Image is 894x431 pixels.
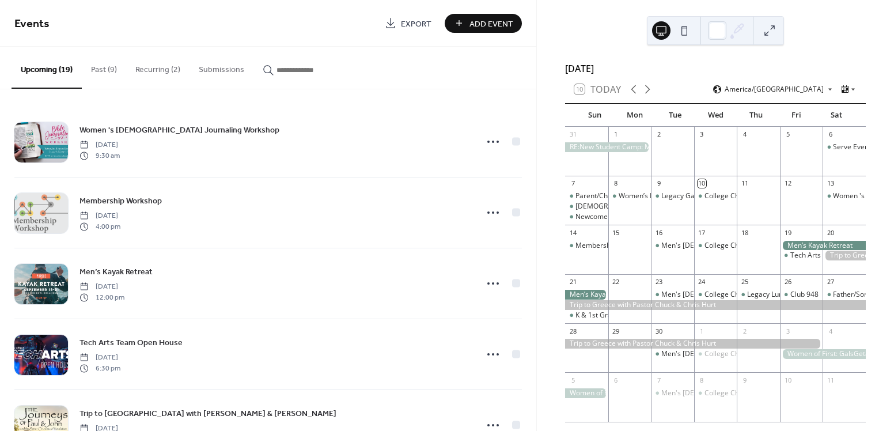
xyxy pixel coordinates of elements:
span: Men’s Kayak Retreat [79,266,153,278]
div: 30 [654,327,663,335]
span: Export [401,18,431,30]
div: 16 [654,228,663,237]
a: Trip to [GEOGRAPHIC_DATA] with [PERSON_NAME] & [PERSON_NAME] [79,407,336,420]
div: Serve Event: Turning Hunger Into Hope [823,142,866,152]
div: 14 [569,228,577,237]
div: [DATE] [565,62,866,75]
div: 27 [826,278,835,286]
a: Tech Arts Team Open House [79,336,183,349]
span: Women 's [DEMOGRAPHIC_DATA] Journaling Workshop [79,124,279,137]
div: 6 [826,130,835,139]
div: Women’s BINGO [619,191,672,201]
div: 17 [698,228,706,237]
div: 19 [783,228,792,237]
span: [DATE] [79,211,120,221]
a: Export [376,14,440,33]
div: Women 's Bible Journaling Workshop [823,191,866,201]
span: 4:00 pm [79,221,120,232]
div: 3 [783,327,792,335]
button: Add Event [445,14,522,33]
div: Parent/Child Dedication [565,191,608,201]
span: [DATE] [79,353,120,363]
button: Recurring (2) [126,47,190,88]
div: Membership Workshop [575,241,650,251]
div: College Challenge Groups [694,290,737,300]
div: 25 [740,278,749,286]
div: Fri [776,104,816,127]
div: College Challenge Groups [704,388,788,398]
div: K & 1st Grade Pizza Party [565,311,608,320]
div: Trip to Greece with Pastor Chuck & Chris Hurt [565,339,823,349]
div: 15 [612,228,620,237]
div: Men’s Kayak Retreat [780,241,866,251]
div: 12 [783,179,792,188]
div: 4 [826,327,835,335]
span: Add Event [469,18,513,30]
span: Membership Workshop [79,195,162,207]
div: 7 [654,376,663,384]
div: Club 948 [780,290,823,300]
span: Tech Arts Team Open House [79,337,183,349]
div: Legacy Game Time [661,191,723,201]
span: [DATE] [79,140,120,150]
div: 9 [654,179,663,188]
div: 31 [569,130,577,139]
div: 1 [612,130,620,139]
a: Membership Workshop [79,194,162,207]
div: 9 [740,376,749,384]
button: Upcoming (19) [12,47,82,89]
div: College Challenge Groups [694,241,737,251]
button: Past (9) [82,47,126,88]
div: 23 [654,278,663,286]
div: Mon [615,104,655,127]
div: 10 [783,376,792,384]
div: Men's Bible Study [651,349,694,359]
div: Men's [DEMOGRAPHIC_DATA] Study [661,349,778,359]
button: Submissions [190,47,253,88]
a: Women 's [DEMOGRAPHIC_DATA] Journaling Workshop [79,123,279,137]
div: 20 [826,228,835,237]
div: Tue [655,104,695,127]
div: 3 [698,130,706,139]
div: Newcomer’s Lunch [565,212,608,222]
a: Men’s Kayak Retreat [79,265,153,278]
div: College Challenge Groups [694,349,737,359]
div: Women of First: GalsGetaway [780,349,866,359]
span: 9:30 am [79,150,120,161]
div: Parent/Child Dedication [575,191,651,201]
div: [DEMOGRAPHIC_DATA] [DATE] [575,202,676,211]
div: 29 [612,327,620,335]
div: Trip to Greece with Pastor Chuck & Chris Hurt [823,251,866,260]
div: College Challenge Groups [694,388,737,398]
div: College Challenge Groups [704,349,788,359]
div: 2 [654,130,663,139]
div: 28 [569,327,577,335]
span: [DATE] [79,282,124,292]
div: Tech Arts Team Open House [780,251,823,260]
div: 4 [740,130,749,139]
div: Legacy Lunch [737,290,780,300]
div: Sat [816,104,857,127]
div: 22 [612,278,620,286]
div: 6 [612,376,620,384]
span: 6:30 pm [79,363,120,373]
div: Legacy Game Time [651,191,694,201]
div: Father/Son Pure Adventure [823,290,866,300]
div: Men's Bible Study [651,290,694,300]
div: Legacy Lunch [747,290,790,300]
div: Women of First: GalsGetaway [565,388,608,398]
div: Women’s BINGO [608,191,651,201]
div: College Challenge Groups [704,191,788,201]
div: 24 [698,278,706,286]
div: Membership Workshop [565,241,608,251]
div: 1 [698,327,706,335]
div: College Challenge Groups [704,241,788,251]
div: 11 [826,376,835,384]
div: 2 [740,327,749,335]
div: College Challenge Groups [694,191,737,201]
div: Men’s Kayak Retreat [565,290,608,300]
div: 10 [698,179,706,188]
div: Club 948 [790,290,819,300]
div: Men's Bible Study [651,241,694,251]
